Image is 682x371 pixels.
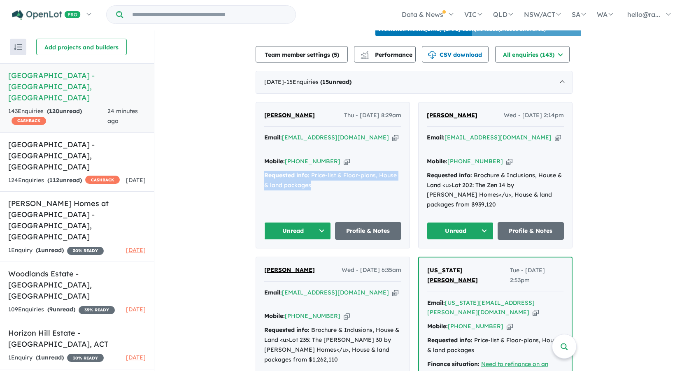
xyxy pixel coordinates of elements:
[14,44,22,50] img: sort.svg
[256,46,348,63] button: Team member settings (5)
[8,268,146,301] h5: Woodlands Estate - [GEOGRAPHIC_DATA] , [GEOGRAPHIC_DATA]
[256,71,573,94] div: [DATE]
[126,246,146,254] span: [DATE]
[282,289,389,296] a: [EMAIL_ADDRESS][DOMAIN_NAME]
[427,336,473,344] strong: Requested info:
[627,10,660,19] span: hello@ra...
[533,308,539,317] button: Copy
[264,111,315,121] a: [PERSON_NAME]
[264,325,401,364] div: Brochure & Inclusions, House & Land <u>Lot 235: The [PERSON_NAME] 30 by [PERSON_NAME] Homes</u>, ...
[334,51,337,58] span: 5
[8,176,120,185] div: 124 Enquir ies
[79,306,115,314] span: 35 % READY
[427,267,478,284] span: [US_STATE] [PERSON_NAME]
[447,158,503,165] a: [PHONE_NUMBER]
[47,107,82,115] strong: ( unread)
[427,360,479,368] strong: Finance situation:
[427,299,535,316] a: [US_STATE][EMAIL_ADDRESS][PERSON_NAME][DOMAIN_NAME]
[67,247,104,255] span: 30 % READY
[49,107,59,115] span: 120
[8,246,104,255] div: 1 Enquir y
[354,46,416,63] button: Performance
[264,172,310,179] strong: Requested info:
[8,107,107,126] div: 143 Enquir ies
[495,46,570,63] button: All enquiries (143)
[427,322,448,330] strong: Mobile:
[361,53,369,59] img: bar-chart.svg
[12,117,46,125] span: CASHBACK
[264,326,310,334] strong: Requested info:
[264,265,315,275] a: [PERSON_NAME]
[264,134,282,141] strong: Email:
[264,266,315,274] span: [PERSON_NAME]
[427,172,472,179] strong: Requested info:
[427,134,445,141] strong: Email:
[8,198,146,242] h5: [PERSON_NAME] Homes at [GEOGRAPHIC_DATA] - [GEOGRAPHIC_DATA] , [GEOGRAPHIC_DATA]
[8,353,104,363] div: 1 Enquir y
[264,171,401,190] div: Price-list & Floor-plans, House & land packages
[448,322,503,330] a: [PHONE_NUMBER]
[422,46,489,63] button: CSV download
[285,312,340,320] a: [PHONE_NUMBER]
[462,26,498,32] b: 8 unique leads
[427,158,447,165] strong: Mobile:
[427,111,477,121] a: [PERSON_NAME]
[47,176,82,184] strong: ( unread)
[125,6,294,23] input: Try estate name, suburb, builder or developer
[379,26,425,32] b: Promotion Month:
[67,354,104,362] span: 30 % READY
[427,266,510,285] a: [US_STATE] [PERSON_NAME]
[85,176,120,184] span: CASHBACK
[344,312,350,320] button: Copy
[506,157,512,166] button: Copy
[344,111,401,121] span: Thu - [DATE] 8:29am
[427,111,477,119] span: [PERSON_NAME]
[555,133,561,142] button: Copy
[282,134,389,141] a: [EMAIL_ADDRESS][DOMAIN_NAME]
[49,306,53,313] span: 9
[8,139,146,172] h5: [GEOGRAPHIC_DATA] - [GEOGRAPHIC_DATA] , [GEOGRAPHIC_DATA]
[392,133,398,142] button: Copy
[49,176,59,184] span: 112
[126,176,146,184] span: [DATE]
[498,222,564,240] a: Profile & Notes
[126,306,146,313] span: [DATE]
[126,354,146,361] span: [DATE]
[264,222,331,240] button: Unread
[264,312,285,320] strong: Mobile:
[427,336,563,355] div: Price-list & Floor-plans, House & land packages
[8,70,146,103] h5: [GEOGRAPHIC_DATA] - [GEOGRAPHIC_DATA] , [GEOGRAPHIC_DATA]
[504,111,564,121] span: Wed - [DATE] 2:14pm
[264,111,315,119] span: [PERSON_NAME]
[36,246,64,254] strong: ( unread)
[264,289,282,296] strong: Email:
[362,51,412,58] span: Performance
[335,222,402,240] a: Profile & Notes
[428,51,436,59] img: download icon
[47,306,75,313] strong: ( unread)
[8,327,146,350] h5: Horizon Hill Estate - [GEOGRAPHIC_DATA] , ACT
[344,157,350,166] button: Copy
[12,10,81,20] img: Openlot PRO Logo White
[38,354,41,361] span: 1
[427,171,564,210] div: Brochure & Inclusions, House & Land <u>Lot 202: The Zen 14 by [PERSON_NAME] Homes</u>, House & la...
[36,39,127,55] button: Add projects and builders
[361,51,368,56] img: line-chart.svg
[322,78,329,86] span: 15
[107,107,138,125] span: 24 minutes ago
[8,305,115,315] div: 109 Enquir ies
[285,158,340,165] a: [PHONE_NUMBER]
[320,78,351,86] strong: ( unread)
[427,299,445,306] strong: Email:
[510,266,563,285] span: Tue - [DATE] 2:53pm
[445,134,552,141] a: [EMAIL_ADDRESS][DOMAIN_NAME]
[507,322,513,331] button: Copy
[342,265,401,275] span: Wed - [DATE] 6:35am
[264,158,285,165] strong: Mobile:
[392,288,398,297] button: Copy
[284,78,351,86] span: - 15 Enquir ies
[427,222,493,240] button: Unread
[38,246,41,254] span: 1
[36,354,64,361] strong: ( unread)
